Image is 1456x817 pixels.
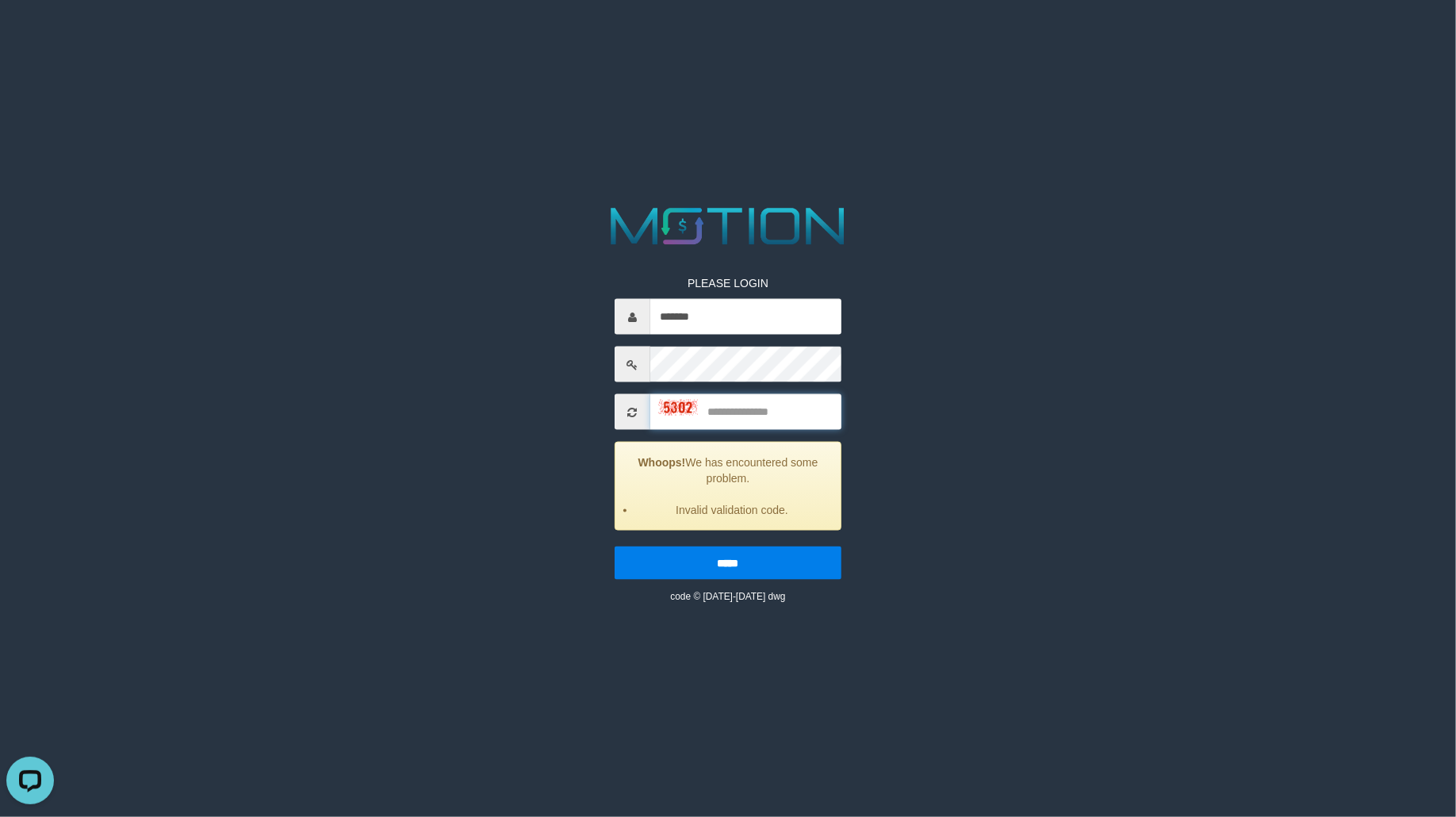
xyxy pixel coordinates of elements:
[615,442,841,531] div: We has encountered some problem.
[615,275,841,291] p: PLEASE LOGIN
[670,591,785,602] small: code © [DATE]-[DATE] dwg
[635,502,829,518] li: Invalid validation code.
[658,399,698,415] img: captcha
[600,201,855,251] img: MOTION_logo.png
[6,6,54,54] button: Open LiveChat chat widget
[638,456,686,469] strong: Whoops!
